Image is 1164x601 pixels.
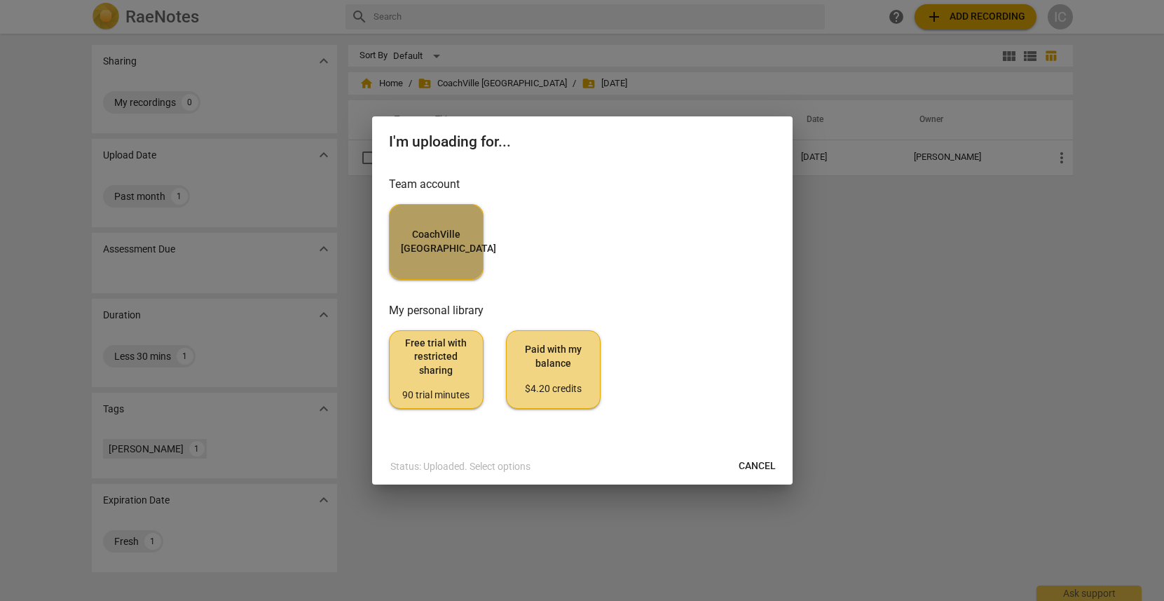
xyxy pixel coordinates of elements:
[401,389,472,403] div: 90 trial minutes
[727,454,787,479] button: Cancel
[389,176,776,193] h3: Team account
[506,330,601,409] button: Paid with my balance$4.20 credits
[401,337,472,403] span: Free trial with restricted sharing
[518,343,589,396] span: Paid with my balance
[739,459,776,473] span: Cancel
[389,204,484,280] button: CoachVille [GEOGRAPHIC_DATA]
[518,382,589,396] div: $4.20 credits
[401,228,472,255] span: CoachVille [GEOGRAPHIC_DATA]
[389,133,776,151] h2: I'm uploading for...
[389,302,776,319] h3: My personal library
[389,330,484,409] button: Free trial with restricted sharing90 trial minutes
[390,459,530,474] p: Status: Uploaded. Select options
